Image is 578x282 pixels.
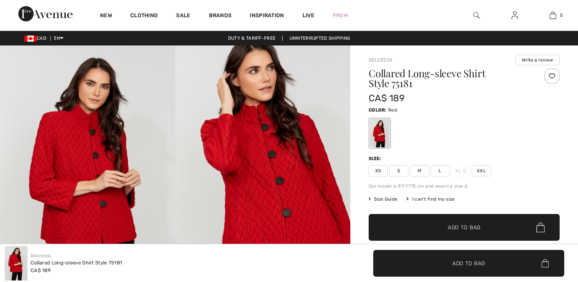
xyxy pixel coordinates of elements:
[31,259,122,267] div: Collared Long-sleeve Shirt Style 75181
[369,155,383,162] div: Size:
[512,11,518,20] img: My Info
[448,224,481,232] span: Add to Bag
[369,107,387,113] span: Color:
[54,36,63,41] span: EN
[431,165,450,177] span: L
[388,107,397,113] span: Red
[369,214,560,241] button: Add to Bag
[451,165,470,177] span: XL
[5,246,28,280] img: Collared Long-Sleeve Shirt Style 75181
[303,11,314,19] a: Live
[369,165,388,177] span: XS
[550,11,556,20] img: My Bag
[369,93,405,104] span: CA$ 189
[370,119,390,147] div: Red
[100,12,112,20] a: New
[333,11,348,19] a: Prom
[473,11,480,20] img: search the website
[505,11,524,20] a: Sign In
[369,57,392,63] a: Dolcezza
[209,12,232,20] a: Brands
[130,12,158,20] a: Clothing
[541,259,549,267] img: Bag.svg
[463,169,466,173] img: ring-m.svg
[472,165,491,177] span: XXL
[560,12,563,19] span: 5
[536,222,545,232] img: Bag.svg
[24,36,37,42] img: Canadian Dollar
[369,183,560,190] div: Our model is 5'9"/175 cm and wears a size 6.
[250,12,284,20] span: Inspiration
[373,250,564,277] button: Add to Bag
[410,165,429,177] span: M
[31,267,51,273] span: CA$ 189
[176,12,190,20] a: Sale
[389,165,408,177] span: S
[406,196,455,203] div: I can't find my size
[534,11,572,20] a: 5
[515,55,560,65] button: Write a review
[369,196,397,203] span: Size Guide
[369,68,528,88] h1: Collared Long-sleeve Shirt Style 75181
[24,36,49,41] span: CAD
[18,6,73,21] img: 1ère Avenue
[452,259,485,267] span: Add to Bag
[31,253,51,258] a: Dolcezza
